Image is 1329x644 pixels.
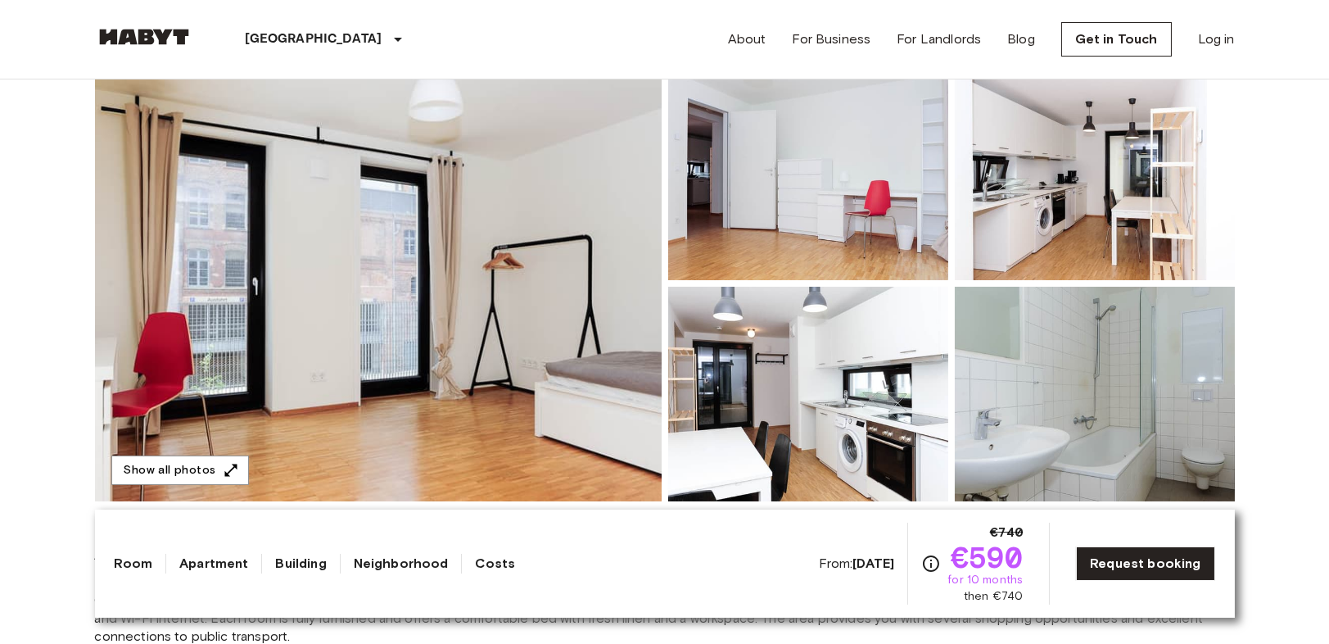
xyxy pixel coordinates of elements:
img: Picture of unit DE-03-036-02M [955,287,1235,501]
img: Habyt [95,29,193,45]
a: About [728,29,766,49]
a: Costs [475,554,515,574]
a: Log in [1198,29,1235,49]
img: Picture of unit DE-03-036-02M [668,287,948,501]
a: Request booking [1076,546,1214,581]
a: For Landlords [897,29,981,49]
a: For Business [792,29,870,49]
span: then €740 [964,588,1023,605]
a: Apartment [179,554,248,574]
span: €590 [951,542,1024,572]
img: Picture of unit DE-03-036-02M [668,66,948,280]
b: [DATE] [852,556,894,571]
span: €740 [990,523,1024,542]
img: Picture of unit DE-03-036-02M [955,66,1235,280]
span: for 10 months [947,572,1023,588]
svg: Check cost overview for full price breakdown. Please note that discounts apply to new joiners onl... [921,554,941,574]
p: [GEOGRAPHIC_DATA] [246,29,382,49]
a: Get in Touch [1061,22,1172,57]
a: Building [275,554,326,574]
a: Blog [1007,29,1035,49]
span: From: [819,555,895,573]
a: Neighborhood [354,554,449,574]
button: Show all photos [111,456,249,486]
a: Room [115,554,153,574]
img: Marketing picture of unit DE-03-036-02M [95,66,662,501]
